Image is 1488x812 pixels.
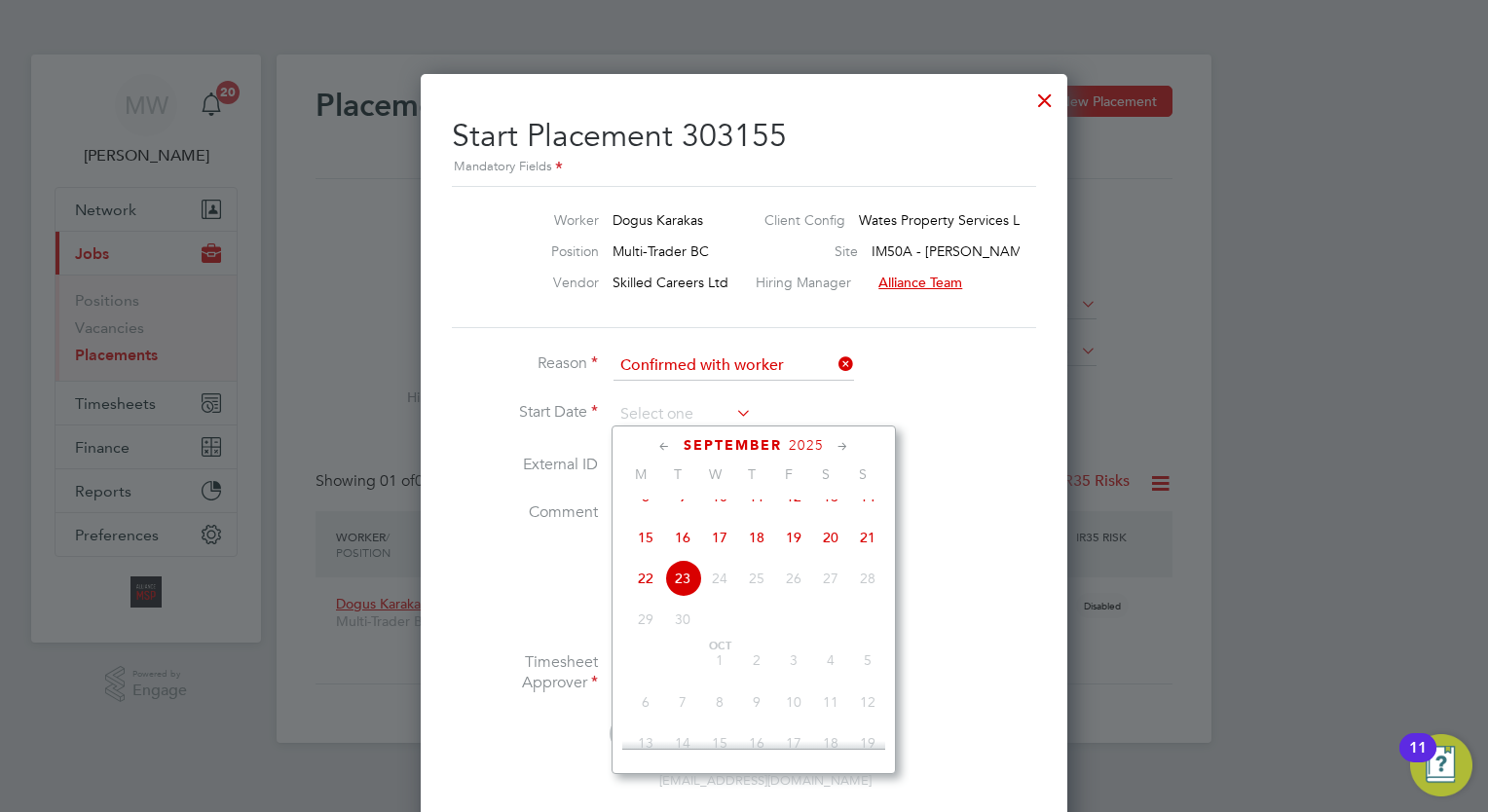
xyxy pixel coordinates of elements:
[775,519,812,556] span: 19
[756,274,865,291] label: Hiring Manager
[627,724,664,761] span: 13
[812,683,849,720] span: 11
[812,560,849,597] span: 27
[701,519,738,556] span: 17
[613,211,703,229] span: Dogus Karakas
[627,601,664,638] span: 29
[849,560,886,597] span: 28
[492,211,599,229] label: Worker
[659,465,696,483] span: T
[738,683,775,720] span: 9
[614,400,752,429] input: Select one
[859,211,1047,229] span: Wates Property Services Ltd…
[701,560,738,597] span: 24
[775,724,812,761] span: 17
[696,465,733,483] span: W
[701,683,738,720] span: 8
[627,560,664,597] span: 22
[452,157,1036,178] div: Mandatory Fields
[812,519,849,556] span: 20
[789,437,824,454] span: 2025
[733,465,770,483] span: T
[622,465,659,483] span: M
[738,560,775,597] span: 25
[492,274,599,291] label: Vendor
[452,101,1036,178] h2: Start Placement 303155
[627,683,664,720] span: 6
[664,519,701,556] span: 16
[849,642,886,679] span: 5
[844,465,881,483] span: S
[775,560,812,597] span: 26
[764,211,845,229] label: Client Config
[452,652,598,693] label: Timesheet Approver
[849,519,886,556] span: 21
[613,274,728,291] span: Skilled Careers Ltd
[1410,734,1472,796] button: Open Resource Center, 11 new notifications
[659,772,872,789] span: [EMAIL_ADDRESS][DOMAIN_NAME]
[812,642,849,679] span: 4
[738,519,775,556] span: 18
[614,351,854,381] input: Select one
[738,724,775,761] span: 16
[664,601,701,638] span: 30
[701,642,738,651] span: Oct
[770,465,807,483] span: F
[849,683,886,720] span: 12
[613,242,709,260] span: Multi-Trader BC
[738,642,775,679] span: 2
[627,519,664,556] span: 15
[452,353,598,374] label: Reason
[780,242,858,260] label: Site
[775,642,812,679] span: 3
[812,724,849,761] span: 18
[492,242,599,260] label: Position
[664,560,701,597] span: 23
[872,242,1073,260] span: IM50A - [PERSON_NAME] - DTD
[775,683,812,720] span: 10
[849,724,886,761] span: 19
[452,402,598,423] label: Start Date
[664,724,701,761] span: 14
[452,502,598,523] label: Comment
[610,717,644,751] span: AT
[701,724,738,761] span: 15
[684,437,782,454] span: September
[664,683,701,720] span: 7
[807,465,844,483] span: S
[701,642,738,679] span: 1
[1409,748,1427,773] div: 11
[452,455,598,475] label: External ID
[878,274,962,291] span: Alliance Team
